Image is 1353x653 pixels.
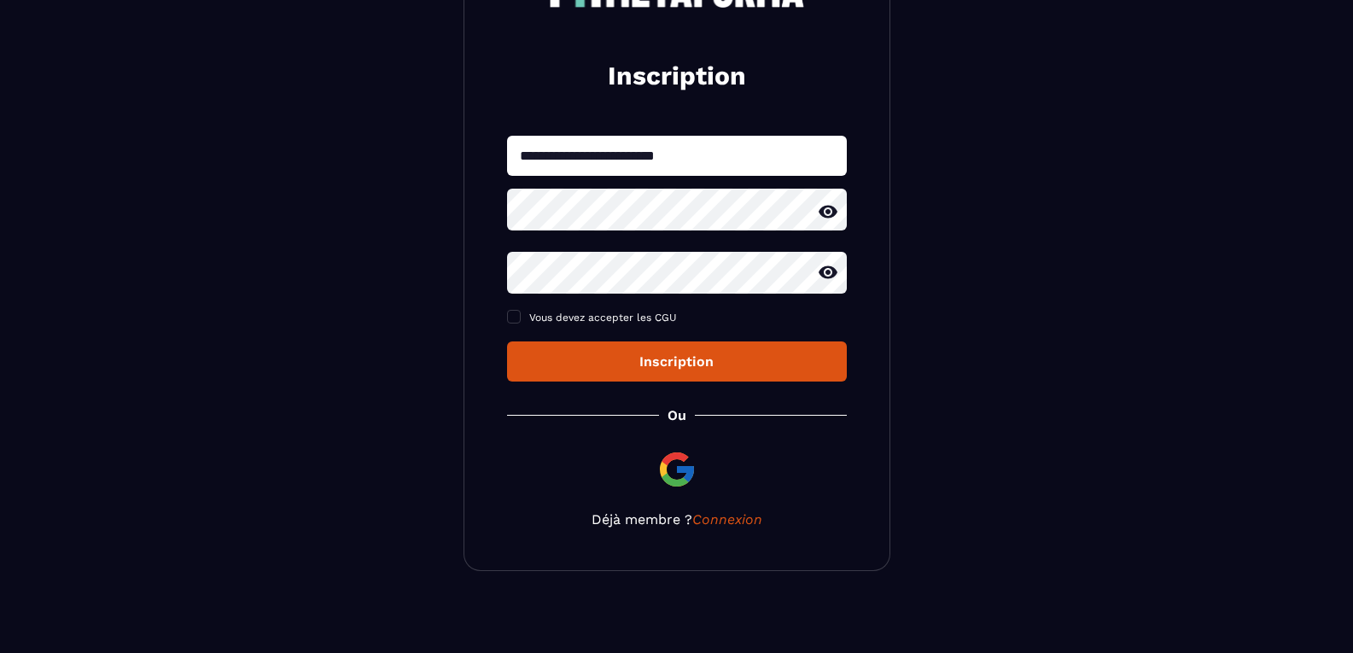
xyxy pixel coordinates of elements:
p: Déjà membre ? [507,511,847,528]
a: Connexion [692,511,762,528]
p: Ou [668,407,686,423]
img: google [656,449,697,490]
div: Inscription [521,353,833,370]
h2: Inscription [528,59,826,93]
span: Vous devez accepter les CGU [529,312,677,324]
button: Inscription [507,341,847,382]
